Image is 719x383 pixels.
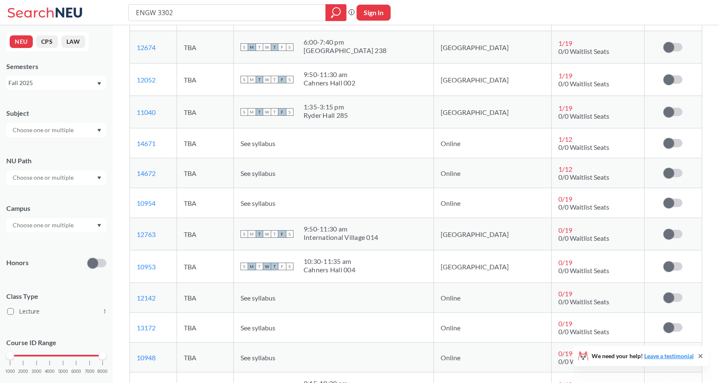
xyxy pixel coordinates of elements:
div: Subject [6,109,106,118]
a: 14672 [137,169,156,177]
span: F [278,108,286,116]
span: 0/0 Waitlist Seats [558,298,609,306]
button: LAW [61,35,85,48]
span: S [241,108,248,116]
div: Dropdown arrow [6,170,106,185]
span: S [241,76,248,83]
span: S [286,108,293,116]
span: T [271,43,278,51]
td: TBA [177,313,233,343]
span: T [271,108,278,116]
span: T [271,76,278,83]
td: TBA [177,64,233,96]
a: 12763 [137,230,156,238]
td: Online [434,343,551,372]
svg: Dropdown arrow [97,224,101,227]
td: Online [434,313,551,343]
span: S [241,263,248,270]
td: [GEOGRAPHIC_DATA] [434,96,551,128]
a: 10948 [137,354,156,362]
input: Choose one or multiple [8,220,79,230]
span: T [256,230,263,238]
div: Ryder Hall 285 [304,111,348,120]
a: 10953 [137,263,156,271]
span: T [271,230,278,238]
span: M [248,43,256,51]
div: magnifying glass [325,4,346,21]
span: S [286,263,293,270]
div: Dropdown arrow [6,123,106,137]
p: Honors [6,258,29,268]
span: See syllabus [241,199,275,207]
a: 12674 [137,43,156,51]
div: NU Path [6,156,106,165]
span: 0 / 19 [558,290,572,298]
span: 0/0 Waitlist Seats [558,266,609,274]
div: 9:50 - 11:30 am [304,225,378,233]
span: M [248,230,256,238]
td: [GEOGRAPHIC_DATA] [434,250,551,283]
span: 0/0 Waitlist Seats [558,203,609,211]
a: 14671 [137,139,156,147]
td: [GEOGRAPHIC_DATA] [434,64,551,96]
span: W [263,76,271,83]
button: NEU [10,35,33,48]
span: F [278,76,286,83]
span: W [263,108,271,116]
span: 1 / 19 [558,72,572,80]
td: Online [434,283,551,313]
div: Cahners Hall 002 [304,79,355,87]
span: T [271,263,278,270]
td: TBA [177,96,233,128]
span: S [241,43,248,51]
td: TBA [177,283,233,313]
span: 0/0 Waitlist Seats [558,143,609,151]
span: S [286,230,293,238]
span: 1 [103,307,106,316]
p: Course ID Range [6,338,106,348]
span: 0/0 Waitlist Seats [558,80,609,88]
td: TBA [177,250,233,283]
span: 1 / 19 [558,39,572,47]
span: See syllabus [241,169,275,177]
div: Fall 2025Dropdown arrow [6,76,106,90]
td: TBA [177,128,233,158]
td: TBA [177,188,233,218]
span: 5000 [58,369,68,374]
span: 1 / 19 [558,104,572,112]
svg: Dropdown arrow [97,129,101,132]
span: 0 / 19 [558,349,572,357]
span: See syllabus [241,354,275,362]
span: 0 / 19 [558,195,572,203]
div: 10:30 - 11:35 am [304,257,355,266]
span: 0/0 Waitlist Seats [558,173,609,181]
span: F [278,43,286,51]
a: 13172 [137,324,156,332]
button: Sign In [357,5,391,21]
span: 1000 [5,369,15,374]
td: Online [434,188,551,218]
span: 0 / 19 [558,226,572,234]
span: W [263,263,271,270]
span: S [286,43,293,51]
span: 8000 [98,369,108,374]
a: 12052 [137,76,156,84]
span: 0/0 Waitlist Seats [558,112,609,120]
td: TBA [177,343,233,372]
span: S [286,76,293,83]
span: T [256,263,263,270]
input: Choose one or multiple [8,125,79,135]
span: 4000 [45,369,55,374]
a: 10954 [137,199,156,207]
span: 6000 [71,369,81,374]
a: 11040 [137,108,156,116]
span: 0/0 Waitlist Seats [558,234,609,242]
span: T [256,43,263,51]
span: 2000 [18,369,28,374]
div: Fall 2025 [8,78,96,88]
span: 0/0 Waitlist Seats [558,357,609,365]
span: F [278,263,286,270]
span: See syllabus [241,139,275,147]
span: 1 / 12 [558,165,572,173]
td: TBA [177,31,233,64]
